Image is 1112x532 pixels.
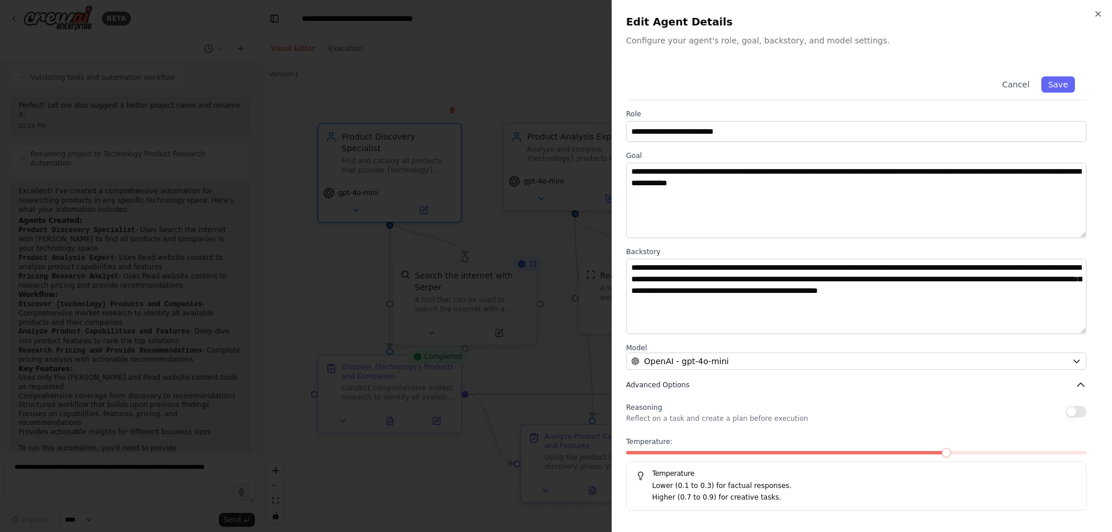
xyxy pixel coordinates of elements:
h5: Temperature [636,469,1077,478]
p: Reflect on a task and create a plan before execution [626,414,808,423]
span: Temperature: [626,437,672,446]
button: Advanced Options [626,379,1087,391]
button: Save [1041,76,1075,93]
p: Higher (0.7 to 0.9) for creative tasks. [652,492,1077,504]
label: Backstory [626,247,1087,256]
span: Reasoning [626,403,662,412]
label: Model [626,343,1087,353]
label: Role [626,109,1087,119]
p: Lower (0.1 to 0.3) for factual responses. [652,480,1077,492]
span: Advanced Options [626,380,689,390]
button: Cancel [995,76,1036,93]
p: Configure your agent's role, goal, backstory, and model settings. [626,35,1098,46]
span: OpenAI - gpt-4o-mini [644,355,729,367]
label: Goal [626,151,1087,160]
h2: Edit Agent Details [626,14,1098,30]
button: OpenAI - gpt-4o-mini [626,353,1087,370]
